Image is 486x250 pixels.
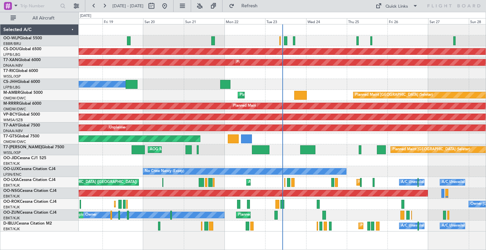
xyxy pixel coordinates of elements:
span: T7-GTS [3,134,17,138]
a: T7-AAYGlobal 7500 [3,124,40,127]
a: EBBR/BRU [3,41,21,46]
span: CS-JHH [3,80,18,84]
div: Sun 21 [184,18,224,24]
span: OO-ZUN [3,211,20,215]
input: Trip Number [20,1,58,11]
a: T7-RICGlobal 6000 [3,69,38,73]
div: Thu 25 [347,18,387,24]
div: Planned Maint [GEOGRAPHIC_DATA] ([GEOGRAPHIC_DATA]) [33,177,137,187]
div: Mon 22 [224,18,265,24]
a: EBKT/KJK [3,216,20,221]
span: OO-ROK [3,200,20,204]
div: Sat 20 [143,18,184,24]
span: T7-[PERSON_NAME] [3,145,42,149]
a: OMDW/DWC [3,96,26,101]
a: OO-ROKCessna Citation CJ4 [3,200,57,204]
span: OO-LXA [3,178,19,182]
span: CS-DOU [3,47,19,51]
span: T7-RIC [3,69,16,73]
button: All Aircraft [7,13,72,23]
div: No Crew Nancy (Essey) [145,166,184,176]
div: Planned Maint [GEOGRAPHIC_DATA] (Seletar) [355,90,433,100]
div: Quick Links [385,3,408,10]
a: DNAA/ABV [3,63,23,68]
span: All Aircraft [17,16,70,20]
a: M-RRRRGlobal 6000 [3,102,41,106]
a: OO-LUXCessna Citation CJ4 [3,167,56,171]
div: Fri 19 [102,18,143,24]
a: EBKT/KJK [3,183,20,188]
a: OMDW/DWC [3,139,26,144]
div: Tue 23 [265,18,306,24]
div: [DATE] [80,13,91,19]
a: M-AMBRGlobal 5000 [3,91,43,95]
div: AOG Maint [GEOGRAPHIC_DATA] (Seletar) [150,145,223,155]
span: M-AMBR [3,91,20,95]
span: OO-WLP [3,36,20,40]
div: Owner [85,210,97,220]
a: WSSL/XSP [3,150,21,155]
a: OO-JIDCessna CJ1 525 [3,156,46,160]
div: A/C Unavailable [442,177,469,187]
a: OO-ZUNCessna Citation CJ4 [3,211,57,215]
a: OO-WLPGlobal 5500 [3,36,42,40]
a: EBKT/KJK [3,194,20,199]
a: T7-GTSGlobal 7500 [3,134,39,138]
a: EBKT/KJK [3,205,20,210]
div: Planned Maint Dubai (Al Maktoum Intl) [233,101,298,111]
span: T7-XAN [3,58,18,62]
a: LFSN/ENC [3,172,21,177]
div: Thu 18 [62,18,102,24]
div: Fri 26 [387,18,428,24]
a: T7-[PERSON_NAME]Global 7500 [3,145,64,149]
a: WSSL/XSP [3,74,21,79]
span: Refresh [236,4,263,8]
div: Wed 24 [306,18,347,24]
div: Sat 27 [428,18,469,24]
div: Planned Maint Kortrijk-[GEOGRAPHIC_DATA] [238,210,315,220]
a: EBKT/KJK [3,161,20,166]
button: Refresh [226,1,265,11]
span: OO-NSG [3,189,20,193]
a: LFPB/LBG [3,85,20,90]
a: EBKT/KJK [3,227,20,232]
span: OO-LUX [3,167,19,171]
div: Unplanned Maint [GEOGRAPHIC_DATA] (Al Maktoum Intl) [109,123,207,133]
span: T7-AAY [3,124,18,127]
a: WMSA/SZB [3,118,23,123]
span: M-RRRR [3,102,19,106]
span: OO-JID [3,156,17,160]
div: AOG Maint Kortrijk-[GEOGRAPHIC_DATA] [248,177,320,187]
div: Planned Maint Dubai (Al Maktoum Intl) [236,57,302,67]
a: D-IBLUCessna Citation M2 [3,222,52,226]
div: Planned Maint [GEOGRAPHIC_DATA] (Seletar) [392,145,470,155]
a: OMDW/DWC [3,107,26,112]
a: LFPB/LBG [3,52,20,57]
a: OO-NSGCessna Citation CJ4 [3,189,57,193]
span: D-IBLU [3,222,16,226]
a: DNAA/ABV [3,128,23,133]
button: Quick Links [372,1,421,11]
a: CS-DOUGlobal 6500 [3,47,41,51]
div: Planned Maint Dubai (Al Maktoum Intl) [240,90,305,100]
div: Planned Maint Kortrijk-[GEOGRAPHIC_DATA] [358,177,435,187]
span: VP-BCY [3,113,18,117]
div: Planned Maint Nice ([GEOGRAPHIC_DATA]) [360,221,434,231]
a: T7-XANGlobal 6000 [3,58,41,62]
a: OO-LXACessna Citation CJ4 [3,178,56,182]
span: [DATE] - [DATE] [112,3,143,9]
a: CS-JHHGlobal 6000 [3,80,40,84]
a: VP-BCYGlobal 5000 [3,113,40,117]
